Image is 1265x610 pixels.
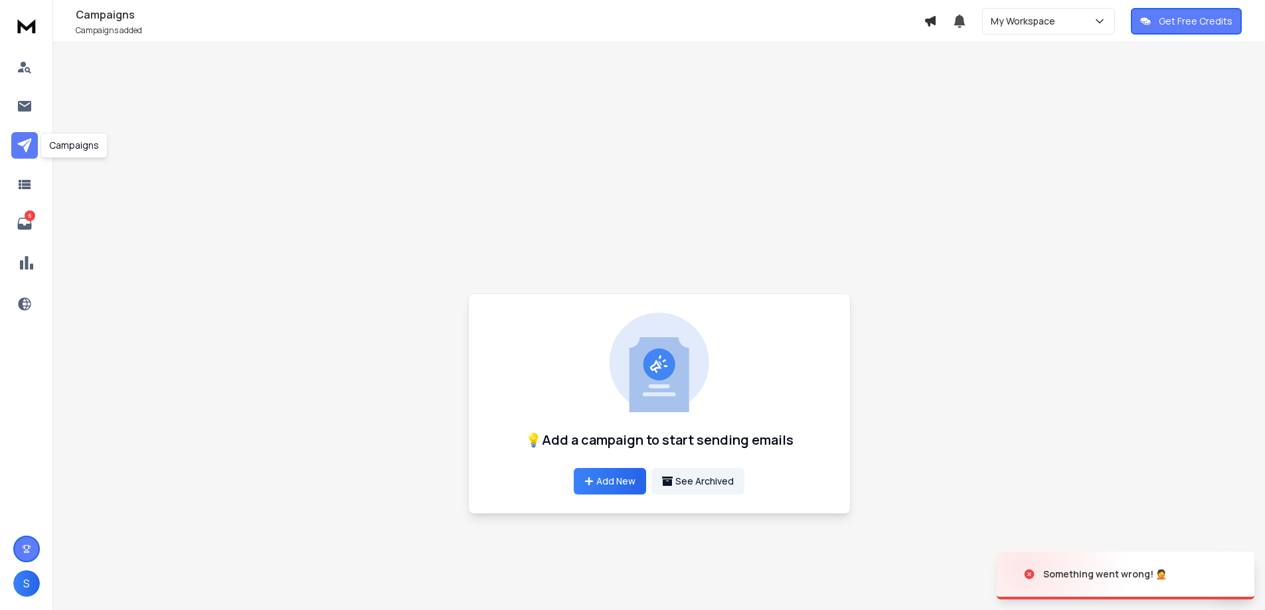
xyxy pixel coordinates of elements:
[525,431,794,449] h1: 💡Add a campaign to start sending emails
[76,25,924,36] p: Campaigns added
[991,15,1060,28] p: My Workspace
[1043,568,1167,581] div: Something went wrong! 🤦
[651,468,744,495] button: See Archived
[13,13,40,38] img: logo
[76,7,924,23] h1: Campaigns
[1159,15,1232,28] p: Get Free Credits
[25,210,35,221] p: 6
[997,538,1130,610] img: image
[1131,8,1242,35] button: Get Free Credits
[13,570,40,597] button: S
[574,468,646,495] a: Add New
[11,210,38,237] a: 6
[41,133,108,158] div: Campaigns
